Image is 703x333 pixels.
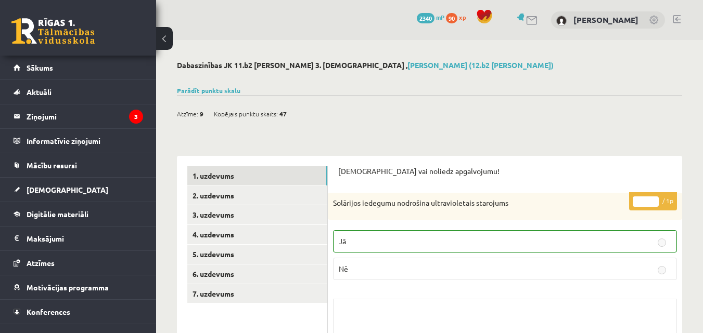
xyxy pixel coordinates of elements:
a: Sākums [14,56,143,79]
span: 2340 [417,13,434,23]
a: Digitālie materiāli [14,202,143,226]
span: mP [436,13,444,21]
span: Digitālie materiāli [27,209,88,219]
a: Parādīt punktu skalu [177,86,240,95]
a: 90 xp [446,13,471,21]
a: Informatīvie ziņojumi [14,129,143,153]
span: Konferences [27,307,70,316]
span: [DEMOGRAPHIC_DATA] [27,185,108,194]
a: 2. uzdevums [187,186,327,205]
span: 47 [279,106,287,122]
a: 6. uzdevums [187,264,327,284]
legend: Ziņojumi [27,104,143,128]
a: Motivācijas programma [14,275,143,299]
h2: Dabaszinības JK 11.b2 [PERSON_NAME] 3. [DEMOGRAPHIC_DATA] , [177,61,682,70]
a: Atzīmes [14,251,143,275]
legend: Informatīvie ziņojumi [27,129,143,153]
span: xp [459,13,466,21]
a: [DEMOGRAPHIC_DATA] [14,178,143,202]
a: [PERSON_NAME] [573,15,638,25]
span: Nē [339,264,348,273]
span: 9 [200,106,203,122]
input: Jā [658,238,666,247]
p: Solārijos iedegumu nodrošina ultravioletais starojums [333,198,625,208]
a: Aktuāli [14,80,143,104]
span: Atzīmes [27,258,55,268]
span: Sākums [27,63,53,72]
span: Motivācijas programma [27,283,109,292]
span: Kopējais punktu skaits: [214,106,278,122]
a: 7. uzdevums [187,284,327,303]
a: Mācību resursi [14,153,143,177]
a: Maksājumi [14,227,143,250]
legend: Maksājumi [27,227,143,250]
span: Mācību resursi [27,161,77,170]
a: Konferences [14,300,143,324]
a: 5. uzdevums [187,245,327,264]
span: Aktuāli [27,87,52,97]
a: 4. uzdevums [187,225,327,244]
img: Roberts Masjulis [556,16,567,26]
a: [PERSON_NAME] (12.b2 [PERSON_NAME]) [407,60,554,70]
span: Atzīme: [177,106,198,122]
a: Ziņojumi3 [14,104,143,128]
a: Rīgas 1. Tālmācības vidusskola [11,18,95,44]
span: Jā [339,236,346,246]
input: Nē [658,266,666,274]
span: 90 [446,13,457,23]
a: 2340 mP [417,13,444,21]
a: 1. uzdevums [187,166,327,185]
p: / 1p [629,192,677,210]
p: [DEMOGRAPHIC_DATA] vai noliedz apgalvojumu! [338,166,672,177]
a: 3. uzdevums [187,205,327,224]
i: 3 [129,110,143,124]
